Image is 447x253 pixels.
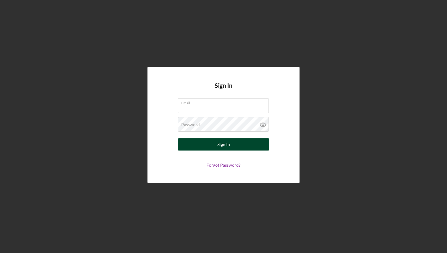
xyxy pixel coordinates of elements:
button: Sign In [178,138,269,151]
h4: Sign In [215,82,232,98]
label: Password [181,122,200,127]
a: Forgot Password? [206,162,241,168]
div: Sign In [217,138,230,151]
label: Email [181,99,269,105]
